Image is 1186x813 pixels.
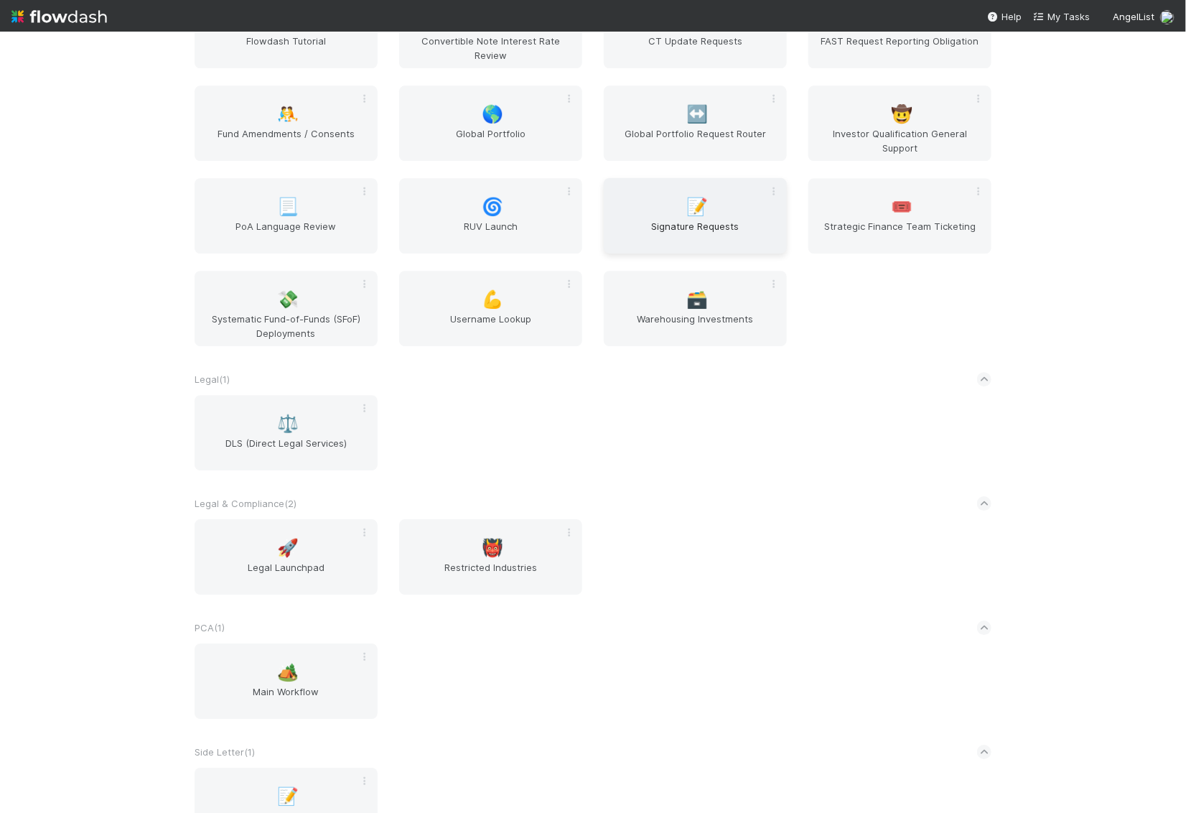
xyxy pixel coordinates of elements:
[1160,10,1175,24] img: avatar_041b9f3e-9684-4023-b9b7-2f10de55285d.png
[278,787,299,806] span: 📝
[200,436,372,465] span: DLS (Direct Legal Services)
[687,105,709,124] span: ↔️
[195,271,378,346] a: 💸Systematic Fund-of-Funds (SFoF) Deployments
[405,560,576,589] span: Restricted Industries
[278,198,299,216] span: 📃
[195,178,378,254] a: 📃PoA Language Review
[814,34,986,62] span: FAST Request Reporting Obligation
[482,105,504,124] span: 🌎
[195,373,230,385] span: Legal ( 1 )
[200,126,372,155] span: Fund Amendments / Consents
[399,519,582,595] a: 👹Restricted Industries
[808,85,991,161] a: 🤠Investor Qualification General Support
[604,178,787,254] a: 📝Signature Requests
[405,126,576,155] span: Global Portfolio
[200,219,372,248] span: PoA Language Review
[195,746,255,758] span: Side Letter ( 1 )
[195,644,378,719] a: 🏕️Main Workflow
[405,219,576,248] span: RUV Launch
[195,519,378,595] a: 🚀Legal Launchpad
[482,539,504,557] span: 👹
[200,34,372,62] span: Flowdash Tutorial
[405,312,576,340] span: Username Lookup
[200,560,372,589] span: Legal Launchpad
[200,312,372,340] span: Systematic Fund-of-Funds (SFoF) Deployments
[687,290,709,309] span: 🗃️
[195,395,378,470] a: ⚖️DLS (Direct Legal Services)
[604,271,787,346] a: 🗃️Warehousing Investments
[687,198,709,216] span: 📝
[610,219,781,248] span: Signature Requests
[604,85,787,161] a: ↔️Global Portfolio Request Router
[195,622,225,633] span: PCA ( 1 )
[1113,11,1154,22] span: AngelList
[987,9,1022,24] div: Help
[278,414,299,433] span: ⚖️
[610,312,781,340] span: Warehousing Investments
[1033,11,1090,22] span: My Tasks
[278,539,299,557] span: 🚀
[1033,9,1090,24] a: My Tasks
[814,126,986,155] span: Investor Qualification General Support
[399,85,582,161] a: 🌎Global Portfolio
[195,85,378,161] a: 🤼Fund Amendments / Consents
[610,34,781,62] span: CT Update Requests
[808,178,991,254] a: 🎟️Strategic Finance Team Ticketing
[200,684,372,713] span: Main Workflow
[814,219,986,248] span: Strategic Finance Team Ticketing
[399,271,582,346] a: 💪Username Lookup
[482,198,504,216] span: 🌀
[892,105,913,124] span: 🤠
[11,4,107,29] img: logo-inverted-e16ddd16eac7371096b0.svg
[610,126,781,155] span: Global Portfolio Request Router
[482,290,504,309] span: 💪
[195,498,296,509] span: Legal & Compliance ( 2 )
[278,105,299,124] span: 🤼
[399,178,582,254] a: 🌀RUV Launch
[892,198,913,216] span: 🎟️
[278,663,299,682] span: 🏕️
[278,290,299,309] span: 💸
[405,34,576,62] span: Convertible Note Interest Rate Review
